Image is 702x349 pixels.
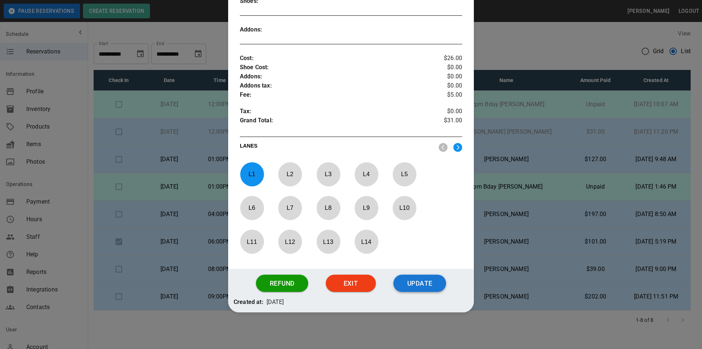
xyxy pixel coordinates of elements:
[453,143,462,152] img: right.svg
[240,25,295,34] p: Addons :
[392,199,416,216] p: L 10
[240,90,425,100] p: Fee :
[425,107,462,116] p: $0.00
[425,54,462,63] p: $26.00
[278,166,302,183] p: L 2
[240,63,425,72] p: Shoe Cost :
[240,199,264,216] p: L 6
[354,233,378,250] p: L 14
[240,166,264,183] p: L 1
[316,199,340,216] p: L 8
[278,233,302,250] p: L 12
[392,166,416,183] p: L 5
[240,81,425,90] p: Addons tax :
[393,275,446,292] button: Update
[316,166,340,183] p: L 3
[240,107,425,116] p: Tax :
[425,116,462,127] p: $31.00
[256,275,308,292] button: Refund
[354,166,378,183] p: L 4
[278,199,302,216] p: L 7
[267,298,284,307] p: [DATE]
[425,90,462,100] p: $5.00
[240,116,425,127] p: Grand Total :
[240,72,425,81] p: Addons :
[316,233,340,250] p: L 13
[425,63,462,72] p: $0.00
[240,54,425,63] p: Cost :
[240,142,433,152] p: LANES
[439,143,448,152] img: nav_left.svg
[326,275,376,292] button: Exit
[425,72,462,81] p: $0.00
[240,233,264,250] p: L 11
[354,199,378,216] p: L 9
[425,81,462,90] p: $0.00
[234,298,264,307] p: Created at:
